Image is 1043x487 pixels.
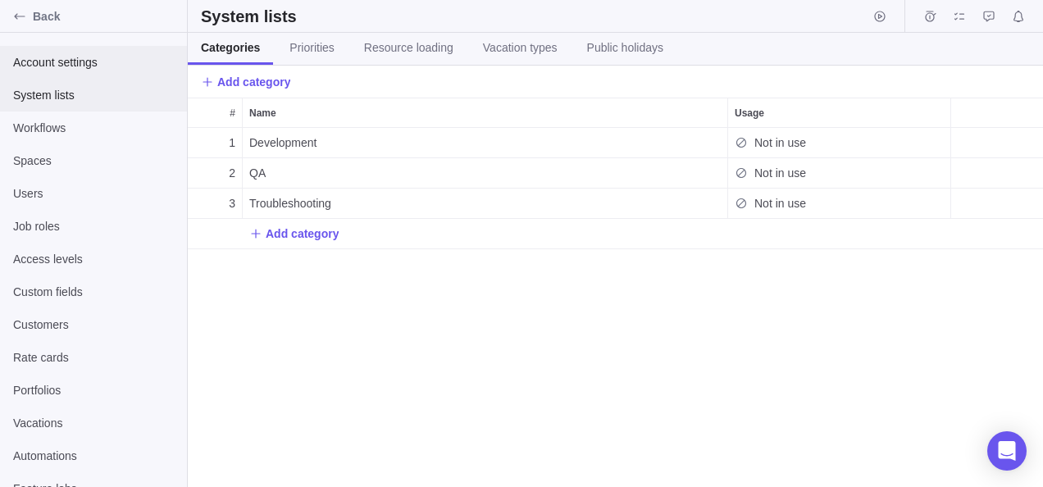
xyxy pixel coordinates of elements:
[868,5,891,28] span: Start timer
[483,39,558,56] span: Vacation types
[243,128,727,157] div: Development
[728,128,951,158] div: Usage
[364,39,453,56] span: Resource loading
[249,105,276,121] span: Name
[13,152,174,169] span: Spaces
[243,189,727,218] div: Troubleshooting
[13,251,174,267] span: Access levels
[249,165,266,181] span: QA
[948,12,971,25] a: My assignments
[587,39,663,56] span: Public holidays
[33,8,180,25] span: Back
[754,165,806,181] span: Not in use
[243,128,728,158] div: Name
[754,195,806,212] span: Not in use
[728,98,950,127] div: Usage
[728,158,951,189] div: Usage
[13,54,174,71] span: Account settings
[735,105,764,121] span: Usage
[201,39,260,56] span: Categories
[201,5,297,28] h2: System lists
[13,382,174,398] span: Portfolios
[918,5,941,28] span: Time logs
[13,120,174,136] span: Workflows
[188,219,1043,249] div: Add New
[249,222,339,245] span: Add category
[266,225,339,242] span: Add category
[276,33,347,65] a: Priorities
[13,316,174,333] span: Customers
[977,12,1000,25] a: Approval requests
[243,189,728,219] div: Name
[229,165,235,181] span: 2
[13,284,174,300] span: Custom fields
[243,158,727,188] div: QA
[1007,12,1030,25] a: Notifications
[470,33,571,65] a: Vacation types
[754,134,806,151] span: Not in use
[13,349,174,366] span: Rate cards
[13,218,174,234] span: Job roles
[918,12,941,25] a: Time logs
[201,71,290,93] span: Add category
[243,98,727,127] div: Name
[13,448,174,464] span: Automations
[188,33,273,65] a: Categories
[217,74,290,90] span: Add category
[574,33,676,65] a: Public holidays
[977,5,1000,28] span: Approval requests
[243,158,728,189] div: Name
[229,195,235,212] span: 3
[1007,5,1030,28] span: Notifications
[230,105,235,121] span: #
[13,415,174,431] span: Vacations
[351,33,467,65] a: Resource loading
[13,185,174,202] span: Users
[13,87,174,103] span: System lists
[289,39,334,56] span: Priorities
[987,431,1027,471] div: Open Intercom Messenger
[728,189,951,219] div: Usage
[249,195,331,212] span: Troubleshooting
[229,134,235,151] span: 1
[249,134,317,151] span: Development
[948,5,971,28] span: My assignments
